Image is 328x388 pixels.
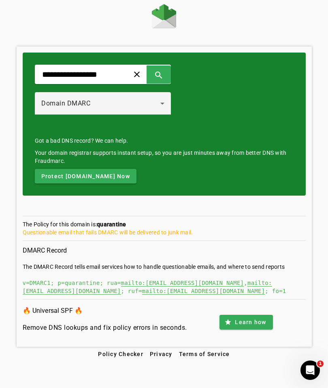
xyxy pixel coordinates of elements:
div: Your domain registrar supports instant setup, so you are just minutes away from better DNS with F... [35,149,294,165]
div: v=DMARC1; p=quarantine; rua= , ; ruf= ; fo=1 [23,279,306,295]
span: 1 [317,361,324,367]
button: Privacy [147,347,176,361]
h3: DMARC Record [23,245,306,256]
span: Learn how [235,318,266,326]
a: Home [152,4,176,30]
iframe: Intercom live chat [300,361,320,380]
button: Protect [DOMAIN_NAME] Now [35,169,136,183]
button: Learn how [219,315,273,329]
span: Terms of Service [179,351,230,357]
section: The Policy for this domain is: [23,220,306,241]
button: Terms of Service [176,347,233,361]
strong: quarantine [97,221,126,228]
div: Questionable email that fails DMARC will be delivered to junk mail. [23,228,306,236]
h4: Remove DNS lookups and fix policy errors in seconds. [23,323,187,333]
button: Policy Checker [95,347,147,361]
span: Privacy [150,351,173,357]
mat-card-title: Got a bad DNS record? We can help. [35,137,294,145]
div: The DMARC Record tells email services how to handle questionable emails, and where to send reports [23,263,306,271]
span: Domain DMARC [41,99,90,107]
h3: 🔥 Universal SPF 🔥 [23,305,187,316]
span: Policy Checker [98,351,143,357]
span: Protect [DOMAIN_NAME] Now [41,172,130,180]
img: Fraudmarc Logo [152,4,176,28]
